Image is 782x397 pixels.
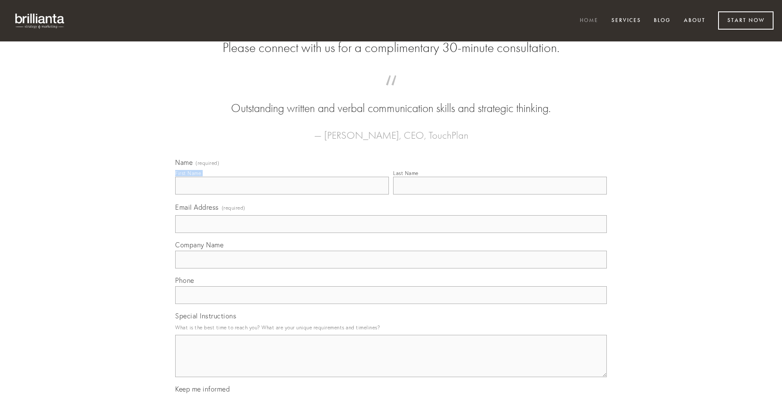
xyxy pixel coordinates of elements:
[574,14,604,28] a: Home
[189,117,593,144] figcaption: — [PERSON_NAME], CEO, TouchPlan
[8,8,72,33] img: brillianta - research, strategy, marketing
[678,14,711,28] a: About
[175,241,223,249] span: Company Name
[648,14,676,28] a: Blog
[175,322,607,333] p: What is the best time to reach you? What are your unique requirements and timelines?
[175,40,607,56] h2: Please connect with us for a complimentary 30-minute consultation.
[175,276,194,285] span: Phone
[175,170,201,176] div: First Name
[606,14,647,28] a: Services
[175,203,219,211] span: Email Address
[175,312,236,320] span: Special Instructions
[175,385,230,393] span: Keep me informed
[189,84,593,100] span: “
[393,170,419,176] div: Last Name
[718,11,774,30] a: Start Now
[189,84,593,117] blockquote: Outstanding written and verbal communication skills and strategic thinking.
[222,202,245,214] span: (required)
[195,161,219,166] span: (required)
[175,158,193,167] span: Name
